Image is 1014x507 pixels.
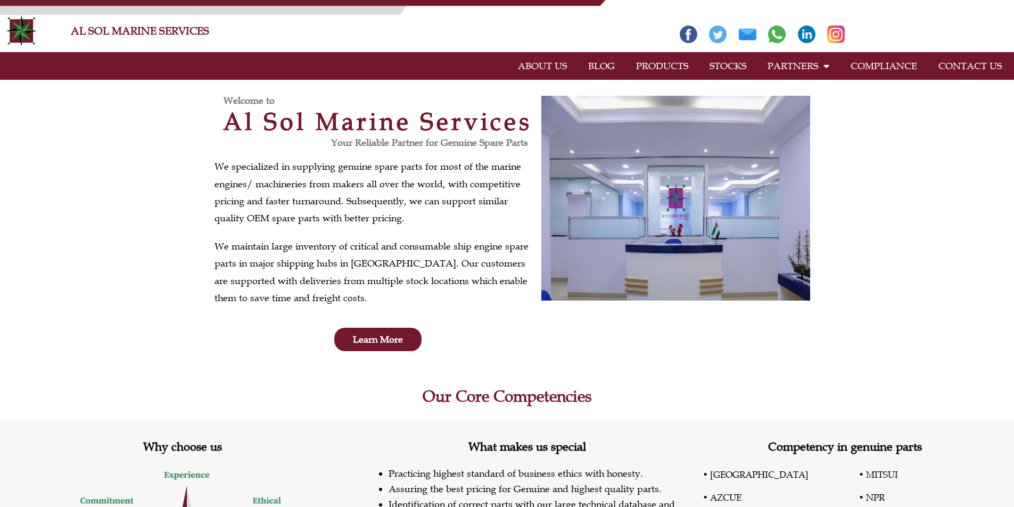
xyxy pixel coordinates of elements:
[224,96,541,105] h3: Welcome to
[389,466,689,481] li: Practicing highest standard of business ethics with honesty.
[365,441,689,453] h2: What makes us special
[209,388,805,404] h2: Our Core Competencies
[507,54,578,78] a: ABOUT US
[840,54,928,78] a: COMPLIANCE
[215,158,536,227] p: We specialized in supplying genuine spare parts for most of the marine engines/ machineries from ...
[71,24,209,37] a: AL SOL MARINE SERVICES
[5,15,37,47] img: Alsolmarine-logo
[928,54,1012,78] a: CONTACT US
[578,54,625,78] a: BLOG
[689,441,1001,453] h2: Competency in genuine parts
[699,54,757,78] a: STOCKS
[215,110,541,134] h2: Al Sol Marine Services
[353,335,403,344] span: Learn More
[334,328,422,351] a: Learn More
[389,481,689,497] li: Assuring the best pricing for Genuine and highest quality parts.
[215,138,528,147] h3: Your Reliable Partner for Genuine Spare Parts
[215,238,536,307] p: We maintain large inventory of critical and consumable ship engine spare parts in major shipping ...
[757,54,840,78] a: PARTNERS
[625,54,699,78] a: PRODUCTS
